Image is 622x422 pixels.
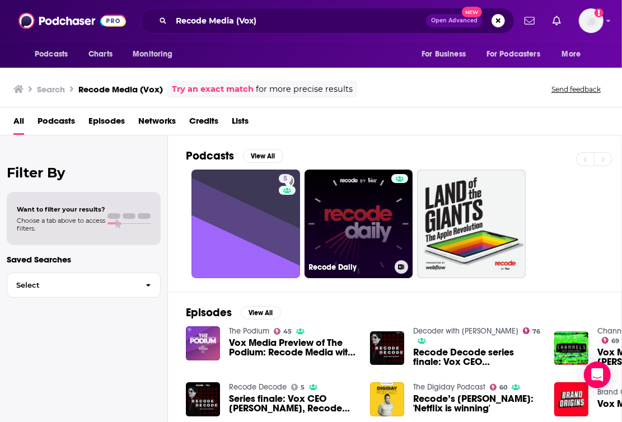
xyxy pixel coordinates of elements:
[171,12,426,30] input: Search podcasts, credits, & more...
[7,282,137,289] span: Select
[229,382,287,392] a: Recode Decode
[554,382,588,416] img: Vox Media | Origin Story
[81,44,119,65] a: Charts
[499,385,507,390] span: 60
[7,254,161,265] p: Saved Searches
[229,394,357,413] span: Series finale: Vox CEO [PERSON_NAME], Recode Decode's best moments, and fan favorite guests retur...
[37,84,65,95] h3: Search
[520,11,539,30] a: Show notifications dropdown
[27,44,82,65] button: open menu
[431,18,478,24] span: Open Advanced
[301,385,305,390] span: 5
[426,14,483,27] button: Open AdvancedNew
[191,170,300,278] a: 5
[274,328,292,335] a: 45
[13,112,24,135] a: All
[256,83,353,96] span: for more precise results
[138,112,176,135] a: Networks
[413,394,541,413] a: Recode’s Peter Kafka: 'Netflix is winning'
[562,46,581,62] span: More
[422,46,466,62] span: For Business
[305,170,413,278] a: Recode Daily
[186,149,234,163] h2: Podcasts
[548,11,565,30] a: Show notifications dropdown
[186,382,220,416] img: Series finale: Vox CEO Jim Bankoff, Recode Decode's best moments, and fan favorite guests return ...
[17,217,105,232] span: Choose a tab above to access filters.
[229,338,357,357] a: Vox Media Preview of The Podium: Recode Media with Tara Lipinski and Johnny Weir
[611,339,619,344] span: 69
[584,362,611,388] div: Open Intercom Messenger
[490,384,508,391] a: 60
[283,329,292,334] span: 45
[602,337,620,344] a: 69
[554,44,595,65] button: open menu
[229,394,357,413] a: Series finale: Vox CEO Jim Bankoff, Recode Decode's best moments, and fan favorite guests return ...
[18,10,126,31] img: Podchaser - Follow, Share and Rate Podcasts
[413,394,541,413] span: Recode’s [PERSON_NAME]: 'Netflix is winning'
[579,8,604,33] button: Show profile menu
[243,149,283,163] button: View All
[232,112,249,135] a: Lists
[133,46,172,62] span: Monitoring
[88,112,125,135] a: Episodes
[189,112,218,135] a: Credits
[579,8,604,33] img: User Profile
[35,46,68,62] span: Podcasts
[309,262,390,272] h3: Recode Daily
[229,326,269,336] a: The Podium
[241,306,281,320] button: View All
[595,8,604,17] svg: Add a profile image
[523,327,541,334] a: 76
[413,326,518,336] a: Decoder with Nilay Patel
[229,338,357,357] span: Vox Media Preview of The Podium: Recode Media with [PERSON_NAME] and [PERSON_NAME]
[186,149,283,163] a: PodcastsView All
[532,329,540,334] span: 76
[88,46,113,62] span: Charts
[370,382,404,416] img: Recode’s Peter Kafka: 'Netflix is winning'
[413,382,485,392] a: The Digiday Podcast
[548,85,604,94] button: Send feedback
[172,83,254,96] a: Try an exact match
[141,8,515,34] div: Search podcasts, credits, & more...
[186,326,220,360] img: Vox Media Preview of The Podium: Recode Media with Tara Lipinski and Johnny Weir
[479,44,556,65] button: open menu
[38,112,75,135] a: Podcasts
[414,44,480,65] button: open menu
[279,174,292,183] a: 5
[7,273,161,298] button: Select
[291,384,305,391] a: 5
[413,348,541,367] span: Recode Decode series finale: Vox CEO [PERSON_NAME] and fan-favorite guests
[186,306,281,320] a: EpisodesView All
[413,348,541,367] a: Recode Decode series finale: Vox CEO Jim Bankoff and fan-favorite guests
[554,331,588,365] img: Vox Media + NY Media CEOs Jim Bankoff and Pamela Wasserstein go behind the deal
[17,205,105,213] span: Want to filter your results?
[462,7,482,17] span: New
[487,46,540,62] span: For Podcasters
[78,84,163,95] h3: Recode Media (Vox)
[283,174,287,185] span: 5
[7,165,161,181] h2: Filter By
[370,331,404,365] img: Recode Decode series finale: Vox CEO Jim Bankoff and fan-favorite guests
[186,306,232,320] h2: Episodes
[579,8,604,33] span: Logged in as WE_Broadcast1
[125,44,187,65] button: open menu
